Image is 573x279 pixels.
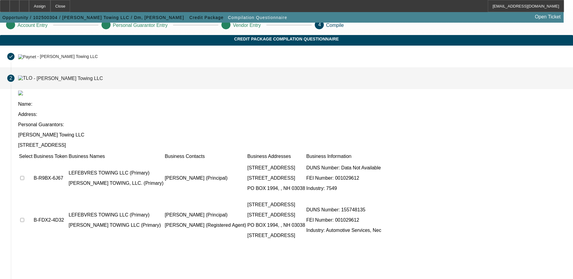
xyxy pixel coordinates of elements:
[18,23,48,28] p: Account Entry
[306,207,381,213] p: DUNS Number: 155748135
[326,23,344,28] p: Compile
[33,197,68,243] td: B-FDX2-4D32
[18,143,566,148] p: [STREET_ADDRESS]
[306,153,381,159] td: Business Information
[18,132,566,138] p: [PERSON_NAME] Towing LLC
[247,165,305,171] p: [STREET_ADDRESS]
[164,153,246,159] td: Business Contacts
[33,153,68,159] td: Business Token
[33,160,68,196] td: B-R9BX-6J67
[227,12,289,23] button: Compilation Questionnaire
[306,186,381,191] p: Industry: 7549
[533,12,563,22] a: Open Ticket
[306,228,381,233] p: Industry: Automotive Services, Nec
[233,23,261,28] p: Vendor Entry
[113,23,168,28] p: Personal Guarantor Entry
[318,22,321,27] span: 4
[18,112,566,117] p: Address:
[18,75,32,81] img: TLO
[247,212,305,218] p: [STREET_ADDRESS]
[5,37,568,41] span: Credit Package Compilation Questionnaire
[19,153,33,159] td: Select
[165,175,246,181] p: [PERSON_NAME] (Principal)
[189,15,224,20] span: Credit Package
[69,223,163,228] p: [PERSON_NAME] TOWING LLC (Primary)
[34,75,103,81] div: - [PERSON_NAME] Towing LLC
[188,12,225,23] button: Credit Package
[10,75,12,81] span: 2
[306,217,381,223] p: FEI Number: 001029612
[68,153,164,159] td: Business Names
[247,233,305,238] p: [STREET_ADDRESS]
[18,122,566,127] p: Personal Guarantors:
[37,54,98,59] div: - [PERSON_NAME] Towing LLC
[247,175,305,181] p: [STREET_ADDRESS]
[247,186,305,191] p: PO BOX 1994, , NH 03038
[69,181,163,186] p: [PERSON_NAME] TOWING, LLC. (Primary)
[247,223,305,228] p: PO BOX 1994, , NH 03038
[306,175,381,181] p: FEI Number: 001029612
[8,54,13,59] mat-icon: done
[165,212,246,218] p: [PERSON_NAME] (Principal)
[247,153,305,159] td: Business Addresses
[306,165,381,171] p: DUNS Number: Data Not Available
[165,223,246,228] p: [PERSON_NAME] (Registered Agent)
[69,170,163,176] p: LEFEBVRES TOWING LLC (Primary)
[18,101,566,107] p: Name:
[247,202,305,207] p: [STREET_ADDRESS]
[69,212,163,218] p: LEFEBVRES TOWING LLC (Primary)
[228,15,287,20] span: Compilation Questionnaire
[18,91,23,95] img: tlo.png
[18,54,36,59] img: Paynet
[2,15,184,20] span: Opportunity / 102500304 / [PERSON_NAME] Towing LLC / Dm, [PERSON_NAME]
